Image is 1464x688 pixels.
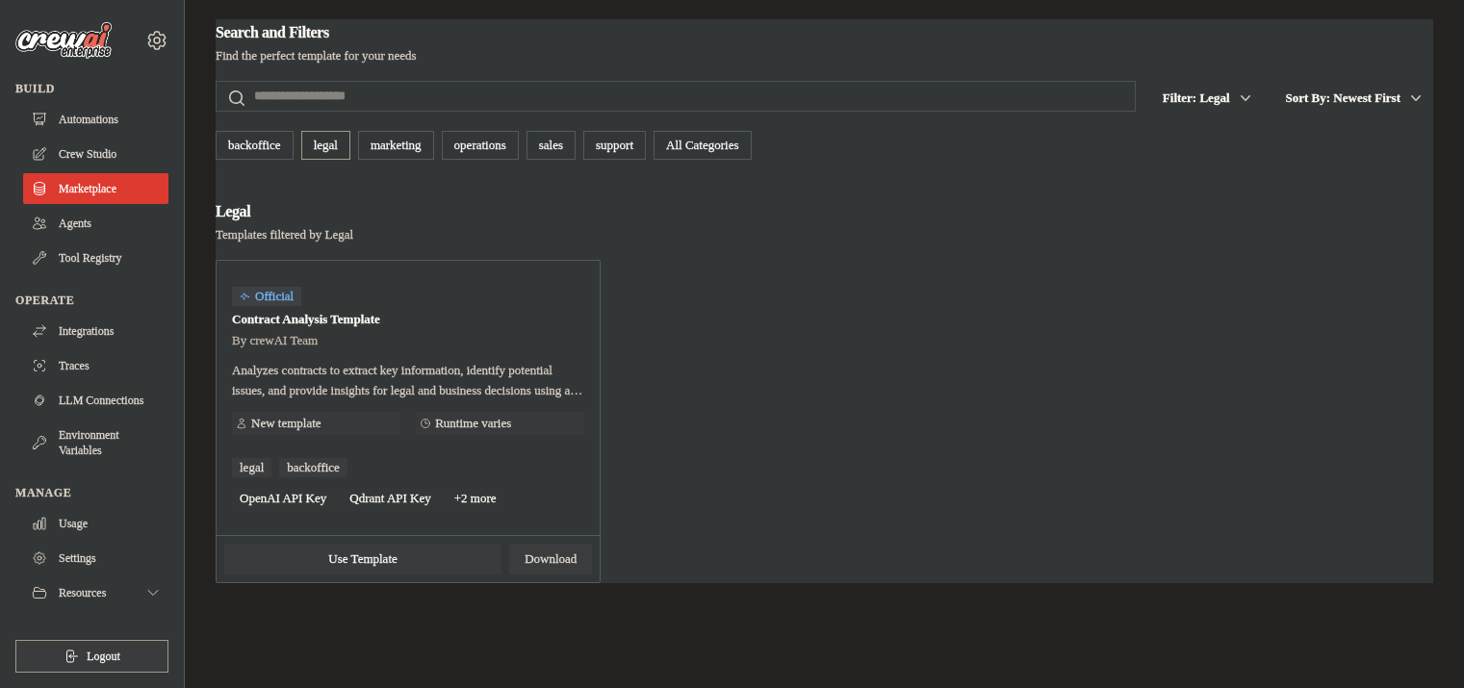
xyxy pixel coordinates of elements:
[224,544,501,574] a: Use Template
[23,316,168,346] a: Integrations
[232,489,334,508] span: OpenAI API Key
[216,46,417,65] p: Find the perfect template for your needs
[216,225,353,244] p: Templates filtered by Legal
[216,19,417,46] h2: Search and Filters
[435,416,511,431] span: Runtime varies
[23,350,168,381] a: Traces
[23,242,168,273] a: Tool Registry
[232,287,301,306] span: Official
[342,489,439,508] span: Qdrant API Key
[251,416,321,431] span: New template
[15,640,168,673] button: Logout
[15,485,168,500] div: Manage
[216,131,294,160] a: backoffice
[527,131,576,160] a: sales
[23,385,168,416] a: LLM Connections
[447,489,504,508] span: +2 more
[525,551,577,567] span: Download
[216,198,353,225] h2: Legal
[1151,81,1263,115] button: Filter: Legal
[23,173,168,204] a: Marketplace
[23,420,168,466] a: Environment Variables
[442,131,519,160] a: operations
[583,131,646,160] a: support
[654,131,751,160] a: All Categories
[232,333,318,348] span: By crewAI Team
[232,360,584,400] p: Analyzes contracts to extract key information, identify potential issues, and provide insights fo...
[232,458,271,477] a: legal
[15,293,168,308] div: Operate
[279,458,347,477] a: backoffice
[15,22,112,59] img: Logo
[1274,81,1434,115] button: Sort By: Newest First
[509,544,592,574] a: Download
[23,208,168,239] a: Agents
[87,649,120,664] span: Logout
[23,508,168,539] a: Usage
[358,131,434,160] a: marketing
[301,131,350,160] a: legal
[15,81,168,96] div: Build
[232,310,584,329] p: Contract Analysis Template
[59,585,106,600] span: Resources
[328,551,397,567] span: Use Template
[23,577,168,608] button: Resources
[23,543,168,573] a: Settings
[23,139,168,169] a: Crew Studio
[23,104,168,135] a: Automations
